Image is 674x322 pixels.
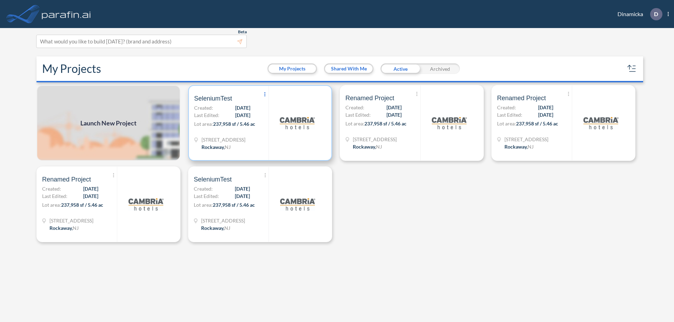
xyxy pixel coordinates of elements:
span: 237,958 sf / 5.46 ac [213,202,255,208]
span: Beta [238,29,247,35]
span: [DATE] [235,192,250,200]
span: Lot area: [194,202,213,208]
span: 321 Mt Hope Ave [504,136,548,143]
span: Created: [42,185,61,192]
span: Renamed Project [345,94,394,102]
p: D [654,11,658,17]
span: Renamed Project [42,175,91,184]
span: Last Edited: [194,192,219,200]
span: Created: [345,104,364,111]
button: My Projects [269,64,316,73]
span: Lot area: [497,121,516,126]
div: Rockaway, NJ [201,224,230,232]
span: Last Edited: [345,111,371,118]
div: Rockaway, NJ [201,143,231,151]
div: Rockaway, NJ [353,143,382,150]
img: logo [128,187,164,222]
span: Renamed Project [497,94,546,102]
span: [DATE] [83,192,98,200]
span: NJ [376,144,382,150]
span: [DATE] [386,111,402,118]
span: [DATE] [386,104,402,111]
span: [DATE] [83,185,98,192]
img: logo [40,7,92,21]
span: [DATE] [235,111,250,119]
img: logo [583,105,619,141]
span: [DATE] [235,104,250,111]
img: logo [280,105,315,141]
span: Rockaway , [49,225,73,231]
span: Created: [194,104,213,111]
span: [DATE] [538,104,553,111]
span: 237,958 sf / 5.46 ac [213,121,255,127]
span: Created: [497,104,516,111]
div: Active [381,63,420,74]
span: 321 Mt Hope Ave [201,136,245,143]
span: NJ [73,225,79,231]
span: Lot area: [42,202,61,208]
span: SeleniumTest [194,94,232,103]
span: [DATE] [538,111,553,118]
span: NJ [528,144,534,150]
span: Lot area: [194,121,213,127]
span: Rockaway , [201,144,225,150]
span: 237,958 sf / 5.46 ac [516,121,558,126]
div: Dinamicka [607,8,669,20]
span: Lot area: [345,121,364,126]
span: Launch New Project [80,118,137,128]
span: Last Edited: [194,111,219,119]
span: 237,958 sf / 5.46 ac [61,202,103,208]
span: 321 Mt Hope Ave [201,217,245,224]
span: Rockaway , [201,225,224,231]
span: Created: [194,185,213,192]
span: SeleniumTest [194,175,232,184]
span: 321 Mt Hope Ave [49,217,93,224]
span: NJ [224,225,230,231]
div: Rockaway, NJ [504,143,534,150]
div: Archived [420,63,460,74]
button: sort [626,63,637,74]
img: add [37,85,180,161]
span: Rockaway , [504,144,528,150]
img: logo [432,105,467,141]
span: Rockaway , [353,144,376,150]
span: 237,958 sf / 5.46 ac [364,121,407,126]
img: logo [280,187,315,222]
button: Shared With Me [325,64,372,73]
div: Rockaway, NJ [49,224,79,232]
span: NJ [225,144,231,150]
span: Last Edited: [42,192,67,200]
span: [DATE] [235,185,250,192]
span: 321 Mt Hope Ave [353,136,397,143]
span: Last Edited: [497,111,522,118]
h2: My Projects [42,62,101,75]
a: Launch New Project [37,85,180,161]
